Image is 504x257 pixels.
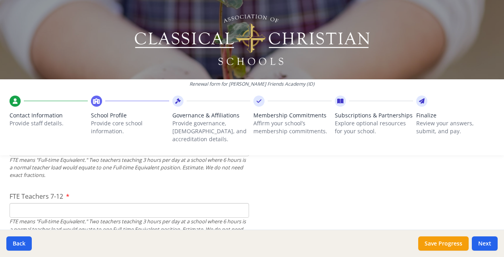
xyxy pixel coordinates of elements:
[416,119,494,135] p: Review your answers, submit, and pay.
[335,119,413,135] p: Explore optional resources for your school.
[10,192,63,201] span: FTE Teachers 7-12
[253,119,332,135] p: Affirm your school’s membership commitments.
[172,119,251,143] p: Provide governance, [DEMOGRAPHIC_DATA], and accreditation details.
[10,111,88,119] span: Contact Information
[10,156,249,179] div: FTE means "Full-time Equivalent." Two teachers teaching 3 hours per day at a school where 6 hours...
[172,111,251,119] span: Governance & Affiliations
[253,111,332,119] span: Membership Commitments
[335,111,413,119] span: Subscriptions & Partnerships
[91,119,169,135] p: Provide core school information.
[472,236,498,251] button: Next
[133,12,371,67] img: Logo
[6,236,32,251] button: Back
[416,111,494,119] span: Finalize
[91,111,169,119] span: School Profile
[418,236,469,251] button: Save Progress
[10,119,88,127] p: Provide staff details.
[10,218,249,241] div: FTE means "Full-time Equivalent." Two teachers teaching 3 hours per day at a school where 6 hours...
